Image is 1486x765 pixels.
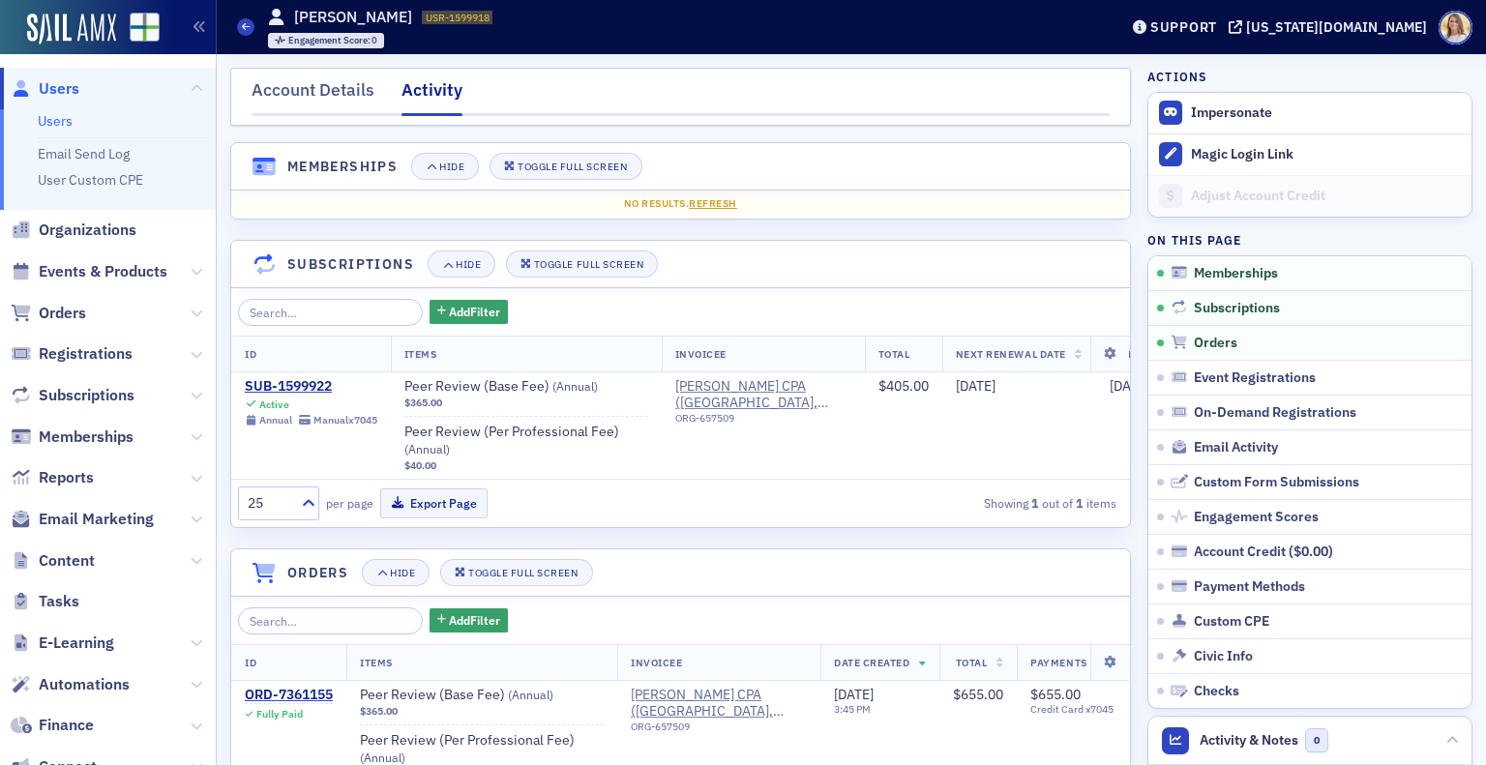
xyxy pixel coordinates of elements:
span: Swider CPA (Oxford, MS) [631,687,807,740]
input: Search… [238,607,423,634]
span: Events & Products [39,261,167,282]
h4: Memberships [287,157,398,177]
a: Events & Products [11,261,167,282]
div: ORG-657509 [631,721,807,740]
input: Search… [238,299,423,326]
a: [PERSON_NAME] CPA ([GEOGRAPHIC_DATA], [GEOGRAPHIC_DATA]) [675,378,851,412]
a: User Custom CPE [38,171,143,189]
span: Payments [1030,656,1086,669]
span: ( Annual ) [360,750,405,765]
span: Payment Methods [1194,578,1305,596]
a: Peer Review (Per Professional Fee) (Annual) [404,424,648,457]
strong: 1 [1073,494,1086,512]
span: ( Annual ) [404,441,450,456]
span: Items [360,656,393,669]
span: Event Registrations [1194,369,1316,387]
a: Finance [11,715,94,736]
span: Subscriptions [39,385,134,406]
div: Magic Login Link [1191,146,1462,163]
span: Total [956,656,988,669]
a: SUB-1599922 [245,378,377,396]
span: $655.00 [953,686,1003,703]
span: Tasks [39,591,79,612]
span: Refresh [689,196,737,210]
span: Finance [39,715,94,736]
span: Custom CPE [1194,613,1269,631]
span: 0 [1305,728,1329,752]
div: Hide [390,568,415,578]
div: Active [259,398,289,411]
a: Peer Review (Base Fee) (Annual) [360,687,604,704]
div: Hide [456,259,481,270]
div: Manual x7045 [313,414,377,427]
span: Activity & Notes [1200,730,1298,750]
span: Reports [39,467,94,488]
a: Automations [11,674,130,695]
span: Swider CPA (Oxford, MS) [675,378,851,431]
button: Hide [362,559,430,586]
img: SailAMX [130,13,160,43]
a: Orders [11,303,86,324]
div: ORG-657509 [675,412,851,431]
a: [PERSON_NAME] CPA ([GEOGRAPHIC_DATA], [GEOGRAPHIC_DATA]) [631,687,807,721]
div: Hide [439,162,464,172]
a: Email Marketing [11,509,154,530]
a: Peer Review (Base Fee) (Annual) [404,378,648,396]
span: Swider CPA (Oxford, MS) [675,378,851,412]
span: [DATE] [956,377,996,395]
span: Registrations [39,343,133,365]
h4: Actions [1147,68,1207,85]
span: ID [245,347,256,361]
span: $405.00 [878,377,929,395]
span: $655.00 [1030,686,1081,703]
div: [US_STATE][DOMAIN_NAME] [1246,18,1427,36]
div: Toggle Full Screen [468,568,578,578]
span: Next Renewal Date [956,347,1066,361]
span: Engagement Scores [1194,509,1319,526]
a: Content [11,550,95,572]
a: Tasks [11,591,79,612]
button: Hide [428,250,495,278]
a: Registrations [11,343,133,365]
div: Activity [401,77,462,116]
div: Account Credit ( ) [1194,544,1333,561]
span: Engagement Score : [288,34,372,46]
span: Orders [39,303,86,324]
button: Magic Login Link [1148,133,1471,175]
span: ID [245,656,256,669]
a: ORD-7361155 [245,687,333,704]
div: Toggle Full Screen [518,162,627,172]
span: Users [39,78,79,100]
button: Impersonate [1191,104,1272,122]
div: 0 [288,36,378,46]
span: Email Marketing [39,509,154,530]
button: Toggle Full Screen [440,559,593,586]
span: Add Filter [449,611,500,629]
span: Organizations [39,220,136,241]
div: 25 [248,493,290,514]
img: SailAMX [27,14,116,44]
a: Subscriptions [11,385,134,406]
button: Export Page [380,488,488,518]
span: Checks [1194,683,1239,700]
time: 3:45 PM [834,702,871,716]
span: Custom Form Submissions [1194,474,1359,491]
button: [US_STATE][DOMAIN_NAME] [1229,20,1434,34]
span: ( Annual ) [508,687,553,702]
div: Fully Paid [256,708,303,721]
span: Civic Info [1194,648,1253,665]
span: Peer Review (Base Fee) [360,687,604,704]
span: $365.00 [404,397,442,409]
a: Adjust Account Credit [1148,175,1471,217]
span: Add Filter [449,303,500,320]
span: On-Demand Registrations [1194,404,1356,422]
span: [DATE] [1110,377,1149,395]
button: AddFilter [430,300,509,324]
span: Subscriptions [1194,300,1280,317]
div: Account Details [252,77,374,113]
span: Peer Review (Per Professional Fee) [404,424,648,457]
span: Profile [1439,11,1472,44]
h4: Subscriptions [287,254,414,275]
